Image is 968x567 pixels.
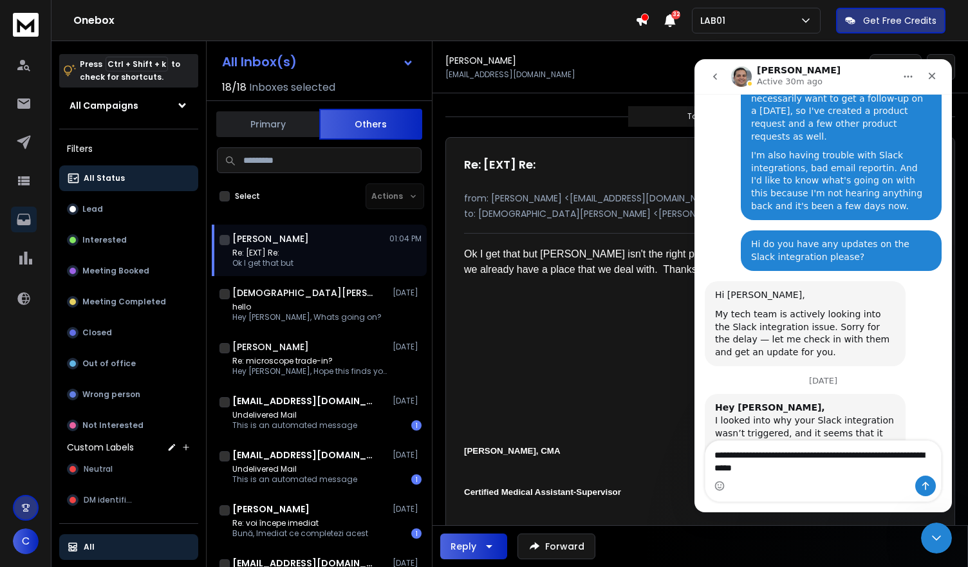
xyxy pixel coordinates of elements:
p: Re: microscope trade-in? [232,356,387,366]
p: Not Interested [82,420,144,431]
button: All Inbox(s) [212,49,424,75]
div: 1 [411,474,422,485]
h1: [DEMOGRAPHIC_DATA][PERSON_NAME] [232,286,374,299]
button: Closed [59,320,198,346]
p: All [84,542,95,552]
p: Meeting Booked [82,266,149,276]
button: All Campaigns [59,93,198,118]
p: Hey [PERSON_NAME], Hope this finds you [232,366,387,376]
iframe: Intercom live chat [694,59,952,512]
div: Ok I get that but [PERSON_NAME] isn't the right person for contact on that and we already have a ... [464,246,840,277]
button: Meeting Booked [59,258,198,284]
div: 1 [411,420,422,431]
p: Bună, Imediat ce completezi acest [232,528,368,539]
div: I looked into why your Slack integration wasn’t triggered, and it seems that it was set up as a w... [21,355,201,418]
p: [DATE] [393,450,422,460]
button: Emoji picker [20,422,30,432]
p: Ok I get that but [232,258,293,268]
button: Interested [59,227,198,253]
button: Others [319,109,422,140]
button: Reply [440,534,507,559]
iframe: Intercom live chat [921,523,952,553]
button: Get Free Credits [836,8,945,33]
h1: [EMAIL_ADDRESS][DOMAIN_NAME] [232,449,374,461]
b: Certified Medical Assistant-Supervisor [464,487,621,497]
p: Interested [82,235,127,245]
p: Meeting Completed [82,297,166,307]
h1: [PERSON_NAME] [232,232,309,245]
h1: [PERSON_NAME] [232,340,309,353]
p: Press to check for shortcuts. [80,58,180,84]
p: Get Free Credits [863,14,936,27]
p: [DATE] [393,342,422,352]
div: 1 [411,528,422,539]
button: Forward [517,534,595,559]
h1: [EMAIL_ADDRESS][DOMAIN_NAME] [232,395,374,407]
p: from: [PERSON_NAME] <[EMAIL_ADDRESS][DOMAIN_NAME]> [464,192,936,205]
button: All [59,534,198,560]
p: Today [687,111,713,122]
button: Neutral [59,456,198,482]
p: Re: voi începe imediat [232,518,368,528]
div: Hi [PERSON_NAME],My tech team is actively looking into the Slack integration issue. Sorry for the... [10,222,211,307]
div: Hi do you have any updates on the Slack integration please? [57,179,237,204]
div: [DATE] [10,317,247,335]
p: [DATE] [393,396,422,406]
p: Undelivered Mail [232,464,357,474]
p: to: [DEMOGRAPHIC_DATA][PERSON_NAME] <[PERSON_NAME][EMAIL_ADDRESS][DOMAIN_NAME]> [464,207,936,220]
div: Hi [PERSON_NAME], [21,230,201,243]
div: Raj says… [10,222,247,317]
img: logo [13,13,39,37]
button: C [13,528,39,554]
p: LAB01 [700,14,731,27]
h1: Re: [EXT] Re: [464,156,535,174]
span: 32 [671,10,680,19]
p: [DATE] [393,504,422,514]
button: Meeting Completed [59,289,198,315]
h1: All Inbox(s) [222,55,297,68]
b: Hey [PERSON_NAME], [21,343,131,353]
h3: Custom Labels [67,441,134,454]
p: Wrong person [82,389,140,400]
h1: [PERSON_NAME] [232,503,310,516]
h1: All Campaigns [70,99,138,112]
p: [DATE] [393,288,422,298]
p: Hey [PERSON_NAME], Whats going on? [232,312,382,322]
p: 01:04 PM [389,234,422,244]
p: Re: [EXT] Re: [232,248,293,258]
button: Not Interested [59,413,198,438]
b: [PERSON_NAME], CMA [464,446,561,456]
p: This is an automated message [232,474,357,485]
span: Ctrl + Shift + k [106,57,168,71]
textarea: Message… [11,382,247,416]
div: Reply [451,540,476,553]
p: All Status [84,173,125,183]
p: hello [232,302,382,312]
p: Undelivered Mail [232,410,357,420]
div: My tech team is actively looking into the Slack integration issue. Sorry for the delay — let me c... [21,249,201,299]
p: Closed [82,328,112,338]
p: [EMAIL_ADDRESS][DOMAIN_NAME] [445,70,575,80]
button: Primary [216,110,319,138]
span: DM identified [84,495,136,505]
label: Select [235,191,260,201]
h3: Inboxes selected [249,80,335,95]
h1: [PERSON_NAME] [445,54,516,67]
button: Send a message… [221,416,241,437]
span: Neutral [84,464,113,474]
button: DM identified [59,487,198,513]
h1: Onebox [73,13,635,28]
div: Christian says… [10,171,247,222]
h3: Filters [59,140,198,158]
p: Out of office [82,358,136,369]
p: This is an automated message [232,420,357,431]
button: Out of office [59,351,198,376]
span: 18 / 18 [222,80,247,95]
